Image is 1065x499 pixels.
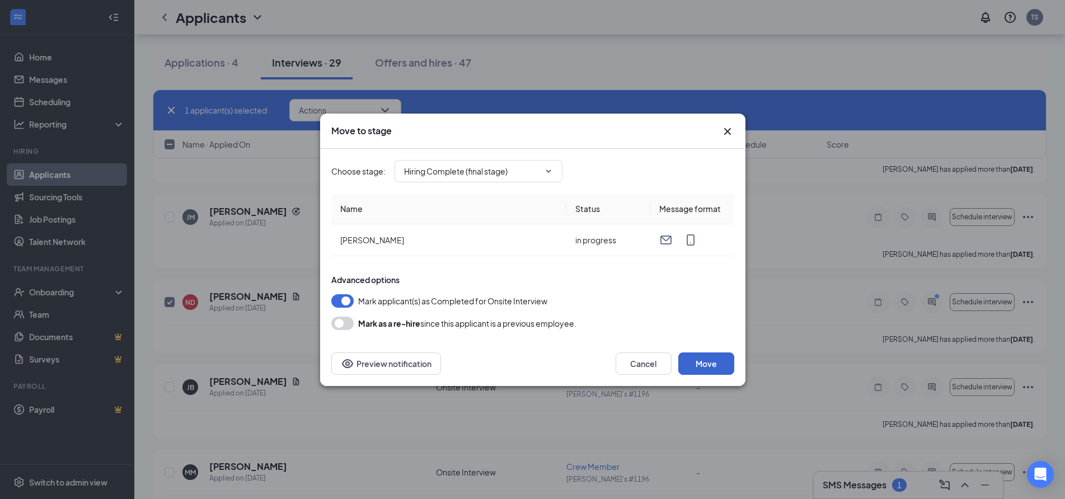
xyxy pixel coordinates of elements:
[1027,461,1054,488] div: Open Intercom Messenger
[650,194,734,224] th: Message format
[331,194,566,224] th: Name
[358,294,547,308] span: Mark applicant(s) as Completed for Onsite Interview
[544,167,553,176] svg: ChevronDown
[566,224,650,256] td: in progress
[331,352,441,375] button: Preview notificationEye
[678,352,734,375] button: Move
[358,318,420,328] b: Mark as a re-hire
[358,317,576,330] div: since this applicant is a previous employee.
[566,194,650,224] th: Status
[331,125,392,137] h3: Move to stage
[340,235,404,245] span: [PERSON_NAME]
[331,274,734,285] div: Advanced options
[659,233,673,247] svg: Email
[341,357,354,370] svg: Eye
[684,233,697,247] svg: MobileSms
[616,352,672,375] button: Cancel
[721,125,734,138] svg: Cross
[721,125,734,138] button: Close
[331,165,386,177] span: Choose stage :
